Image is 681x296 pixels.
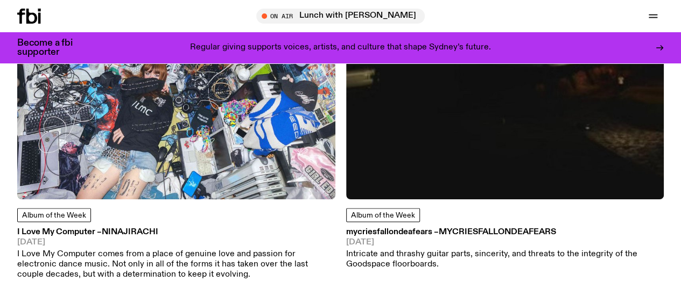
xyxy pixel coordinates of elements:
span: mycriesfallondeafears [439,228,556,236]
a: I Love My Computer –Ninajirachi[DATE]I Love My Computer comes from a place of genuine love and pa... [17,228,335,280]
span: Ninajirachi [102,228,158,236]
a: mycriesfallondeafears –mycriesfallondeafears[DATE]Intricate and thrashy guitar parts, sincerity, ... [346,228,664,270]
h3: mycriesfallondeafears – [346,228,664,236]
p: Intricate and thrashy guitar parts, sincerity, and threats to the integrity of the Goodspace floo... [346,249,664,270]
button: On AirLunch with [PERSON_NAME] [256,9,425,24]
h3: Become a fbi supporter [17,39,86,57]
h3: I Love My Computer – [17,228,335,236]
span: [DATE] [346,239,664,247]
a: Album of the Week [346,208,420,222]
p: Regular giving supports voices, artists, and culture that shape Sydney’s future. [190,43,491,53]
span: [DATE] [17,239,335,247]
a: Album of the Week [17,208,91,222]
p: I Love My Computer comes from a place of genuine love and passion for electronic dance music. Not... [17,249,335,280]
span: Album of the Week [22,212,86,219]
span: Album of the Week [351,212,415,219]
